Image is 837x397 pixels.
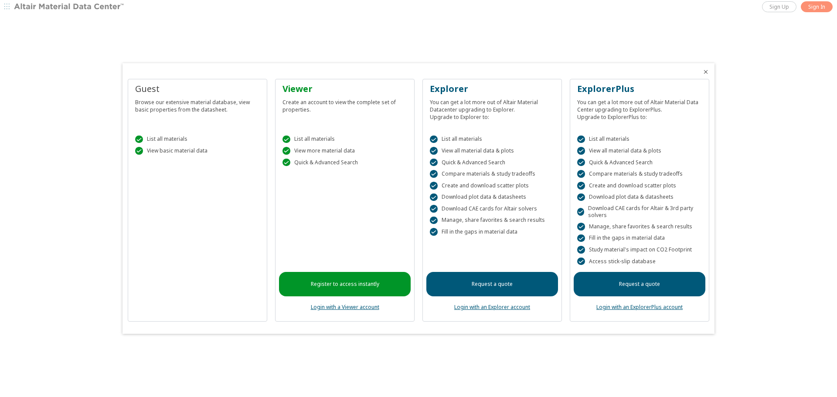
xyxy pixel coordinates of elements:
[577,205,702,219] div: Download CAE cards for Altair & 3rd party solvers
[577,83,702,95] div: ExplorerPlus
[577,193,702,201] div: Download plot data & datasheets
[577,258,585,265] div: 
[282,136,407,143] div: List all materials
[577,246,702,254] div: Study material's impact on CO2 Footprint
[430,193,438,201] div: 
[430,170,438,178] div: 
[577,170,585,178] div: 
[282,147,407,155] div: View more material data
[430,147,438,155] div: 
[282,83,407,95] div: Viewer
[430,217,555,224] div: Manage, share favorites & search results
[135,147,143,155] div: 
[577,223,585,231] div: 
[430,182,438,190] div: 
[577,193,585,201] div: 
[430,83,555,95] div: Explorer
[430,205,438,213] div: 
[430,159,438,166] div: 
[430,193,555,201] div: Download plot data & datasheets
[279,272,411,296] a: Register to access instantly
[430,147,555,155] div: View all material data & plots
[282,136,290,143] div: 
[577,136,585,143] div: 
[282,159,290,166] div: 
[282,147,290,155] div: 
[135,147,260,155] div: View basic material data
[577,182,585,190] div: 
[135,136,143,143] div: 
[430,182,555,190] div: Create and download scatter plots
[577,208,584,216] div: 
[702,68,709,75] button: Close
[577,246,585,254] div: 
[454,303,530,311] a: Login with an Explorer account
[577,147,585,155] div: 
[426,272,558,296] a: Request a quote
[577,234,702,242] div: Fill in the gaps in material data
[135,95,260,113] div: Browse our extensive material database, view basic properties from the datasheet.
[574,272,705,296] a: Request a quote
[577,170,702,178] div: Compare materials & study tradeoffs
[577,182,702,190] div: Create and download scatter plots
[577,136,702,143] div: List all materials
[282,159,407,166] div: Quick & Advanced Search
[135,83,260,95] div: Guest
[596,303,683,311] a: Login with an ExplorerPlus account
[135,136,260,143] div: List all materials
[577,234,585,242] div: 
[430,170,555,178] div: Compare materials & study tradeoffs
[430,159,555,166] div: Quick & Advanced Search
[577,159,585,166] div: 
[430,136,438,143] div: 
[577,159,702,166] div: Quick & Advanced Search
[577,223,702,231] div: Manage, share favorites & search results
[577,258,702,265] div: Access stick-slip database
[430,205,555,213] div: Download CAE cards for Altair solvers
[577,95,702,121] div: You can get a lot more out of Altair Material Data Center upgrading to ExplorerPlus. Upgrade to E...
[430,95,555,121] div: You can get a lot more out of Altair Material Datacenter upgrading to Explorer. Upgrade to Explor...
[311,303,379,311] a: Login with a Viewer account
[282,95,407,113] div: Create an account to view the complete set of properties.
[430,136,555,143] div: List all materials
[577,147,702,155] div: View all material data & plots
[430,228,438,236] div: 
[430,228,555,236] div: Fill in the gaps in material data
[430,217,438,224] div: 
